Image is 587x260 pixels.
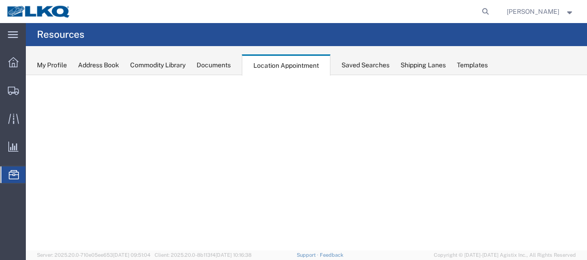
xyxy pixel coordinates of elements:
a: Feedback [320,252,343,258]
span: [DATE] 09:51:04 [113,252,150,258]
button: [PERSON_NAME] [506,6,575,17]
iframe: FS Legacy Container [26,75,587,250]
span: Client: 2025.20.0-8b113f4 [155,252,252,258]
div: My Profile [37,60,67,70]
span: Robert Benette [507,6,559,17]
span: [DATE] 10:16:38 [216,252,252,258]
div: Location Appointment [242,54,330,76]
span: Copyright © [DATE]-[DATE] Agistix Inc., All Rights Reserved [434,251,576,259]
div: Templates [457,60,488,70]
span: Server: 2025.20.0-710e05ee653 [37,252,150,258]
div: Address Book [78,60,119,70]
div: Documents [197,60,231,70]
div: Saved Searches [341,60,389,70]
div: Commodity Library [130,60,186,70]
img: logo [6,5,71,18]
h4: Resources [37,23,84,46]
div: Shipping Lanes [401,60,446,70]
a: Support [297,252,320,258]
